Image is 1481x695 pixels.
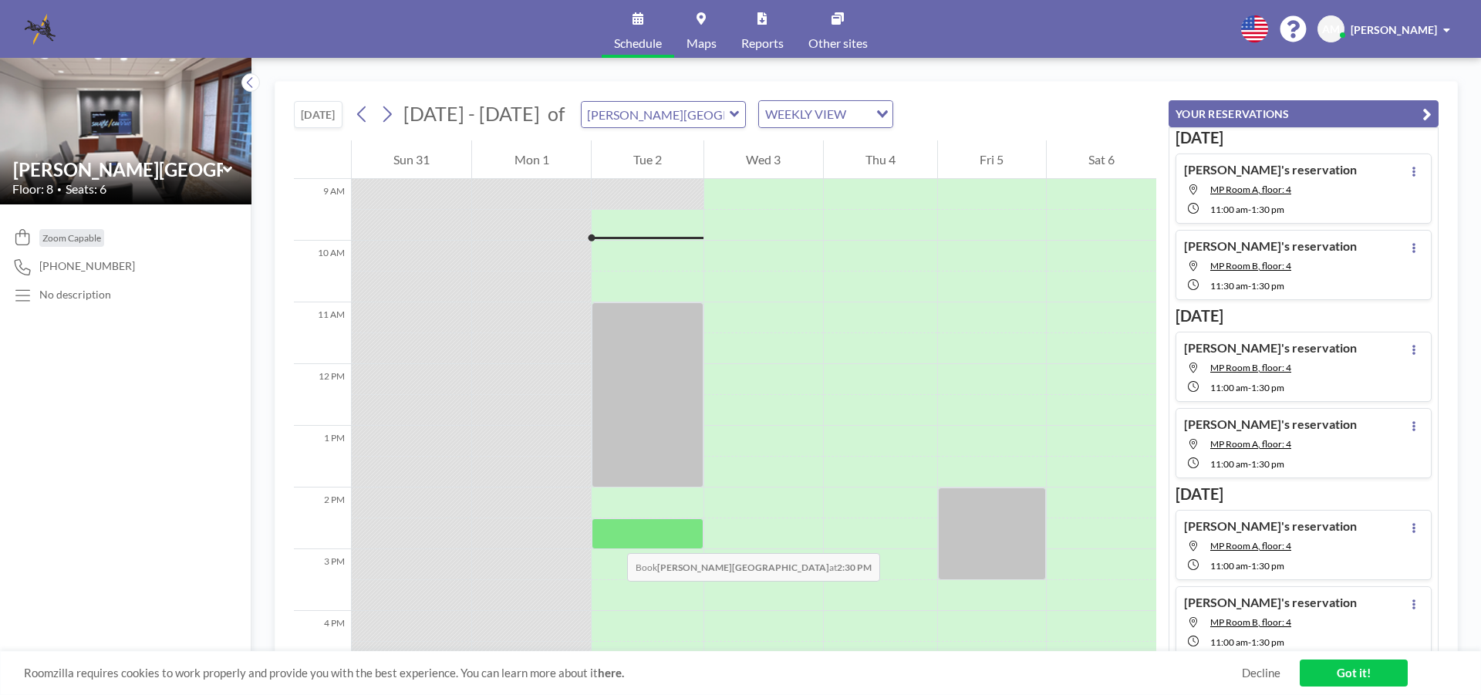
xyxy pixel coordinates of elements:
div: Fri 5 [938,140,1045,179]
button: [DATE] [294,101,342,128]
span: - [1248,636,1251,648]
div: 4 PM [294,611,351,673]
div: Sun 31 [352,140,471,179]
span: 1:30 PM [1251,204,1284,215]
span: MP Room B, floor: 4 [1210,616,1291,628]
span: MP Room B, floor: 4 [1210,260,1291,272]
div: 1 PM [294,426,351,488]
div: No description [39,288,111,302]
div: 2 PM [294,488,351,549]
span: 11:00 AM [1210,636,1248,648]
span: 11:30 AM [1210,280,1248,292]
div: 11 AM [294,302,351,364]
h3: [DATE] [1176,484,1432,504]
span: Book at [627,553,880,582]
span: - [1248,204,1251,215]
img: organization-logo [25,14,56,45]
h4: [PERSON_NAME]'s reservation [1184,162,1357,177]
h3: [DATE] [1176,128,1432,147]
span: MP Room B, floor: 4 [1210,362,1291,373]
span: 1:30 PM [1251,636,1284,648]
h4: [PERSON_NAME]'s reservation [1184,417,1357,432]
span: Schedule [614,37,662,49]
div: 10 AM [294,241,351,302]
span: Roomzilla requires cookies to work properly and provide you with the best experience. You can lea... [24,666,1242,680]
b: [PERSON_NAME][GEOGRAPHIC_DATA] [657,562,829,573]
span: - [1248,280,1251,292]
span: 1:30 PM [1251,560,1284,572]
input: Ansley Room [13,158,223,180]
div: 12 PM [294,364,351,426]
input: Search for option [851,104,867,124]
span: MP Room A, floor: 4 [1210,438,1291,450]
a: Got it! [1300,660,1408,687]
div: Wed 3 [704,140,822,179]
a: here. [598,666,624,680]
div: Tue 2 [592,140,703,179]
h4: [PERSON_NAME]'s reservation [1184,340,1357,356]
span: Maps [687,37,717,49]
span: Zoom Capable [42,232,101,244]
span: 1:30 PM [1251,458,1284,470]
span: of [548,102,565,126]
a: Decline [1242,666,1280,680]
span: - [1248,382,1251,393]
div: Mon 1 [472,140,590,179]
span: Seats: 6 [66,181,106,197]
div: Search for option [759,101,892,127]
span: MP Room A, floor: 4 [1210,540,1291,552]
span: 11:00 AM [1210,204,1248,215]
span: AM [1322,22,1340,36]
span: Reports [741,37,784,49]
div: 9 AM [294,179,351,241]
span: Other sites [808,37,868,49]
span: 11:00 AM [1210,458,1248,470]
span: 1:30 PM [1251,280,1284,292]
div: Sat 6 [1047,140,1156,179]
div: 3 PM [294,549,351,611]
span: - [1248,560,1251,572]
span: [PHONE_NUMBER] [39,259,135,273]
span: [DATE] - [DATE] [403,102,540,125]
h4: [PERSON_NAME]'s reservation [1184,238,1357,254]
span: 11:00 AM [1210,560,1248,572]
b: 2:30 PM [837,562,872,573]
span: • [57,184,62,194]
span: [PERSON_NAME] [1351,23,1437,36]
h4: [PERSON_NAME]'s reservation [1184,518,1357,534]
h3: [DATE] [1176,306,1432,326]
span: MP Room A, floor: 4 [1210,184,1291,195]
span: 1:30 PM [1251,382,1284,393]
div: Thu 4 [824,140,937,179]
button: YOUR RESERVATIONS [1169,100,1439,127]
span: WEEKLY VIEW [762,104,849,124]
input: Ansley Room [582,102,730,127]
h4: [PERSON_NAME]'s reservation [1184,595,1357,610]
span: - [1248,458,1251,470]
span: Floor: 8 [12,181,53,197]
span: 11:00 AM [1210,382,1248,393]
